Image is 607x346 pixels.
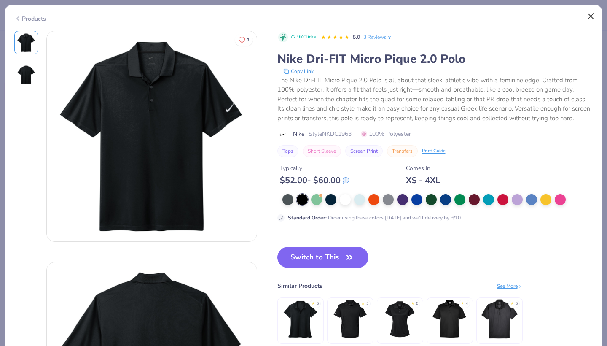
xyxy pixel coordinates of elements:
div: Print Guide [422,148,446,155]
div: ★ [510,301,514,304]
div: 5 [366,301,368,307]
div: Comes In [406,164,440,173]
span: 100% Polyester [361,130,411,138]
span: Style NKDC1963 [309,130,352,138]
button: Tops [277,145,298,157]
span: 72.9K Clicks [290,34,316,41]
a: 3 Reviews [363,33,392,41]
img: UltraClub Men's Cool & Dry Mesh Pique Polo [479,299,519,339]
img: Team 365 Men's Zone Performance Polo [430,299,470,339]
div: ★ [411,301,414,304]
div: Typically [280,164,349,173]
div: ★ [361,301,365,304]
div: ★ [312,301,315,304]
img: Front [47,31,257,241]
img: Adidas Women's Basic Sport Polo [380,299,420,339]
div: 5.0 Stars [321,31,349,44]
span: Nike [293,130,304,138]
img: Front [16,32,36,53]
div: 4 [466,301,468,307]
button: Close [583,8,599,24]
button: copy to clipboard [281,67,316,76]
button: Like [235,34,253,46]
strong: Standard Order : [288,214,327,221]
img: Nike Ladies Dri-FIT Micro Pique 2.0 Polo [280,299,320,339]
div: ★ [461,301,464,304]
div: Order using these colors [DATE] and we’ll delivery by 9/10. [288,214,462,222]
div: 5 [516,301,518,307]
img: brand logo [277,131,289,138]
div: XS - 4XL [406,175,440,186]
div: Products [14,14,46,23]
button: Screen Print [345,145,383,157]
div: See More [497,282,523,290]
button: Short Sleeve [303,145,341,157]
div: The Nike Dri-FIT Micro Pique 2.0 Polo is all about that sleek, athletic vibe with a feminine edge... [277,76,593,123]
div: Nike Dri-FIT Micro Pique 2.0 Polo [277,51,593,67]
span: 8 [247,38,249,42]
img: Adidas Basic Sport Polo [330,299,370,339]
button: Switch to This [277,247,369,268]
div: 5 [317,301,319,307]
div: 5 [416,301,418,307]
button: Transfers [387,145,418,157]
div: $ 52.00 - $ 60.00 [280,175,349,186]
div: Similar Products [277,281,322,290]
span: 5.0 [353,34,360,41]
img: Back [16,65,36,85]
